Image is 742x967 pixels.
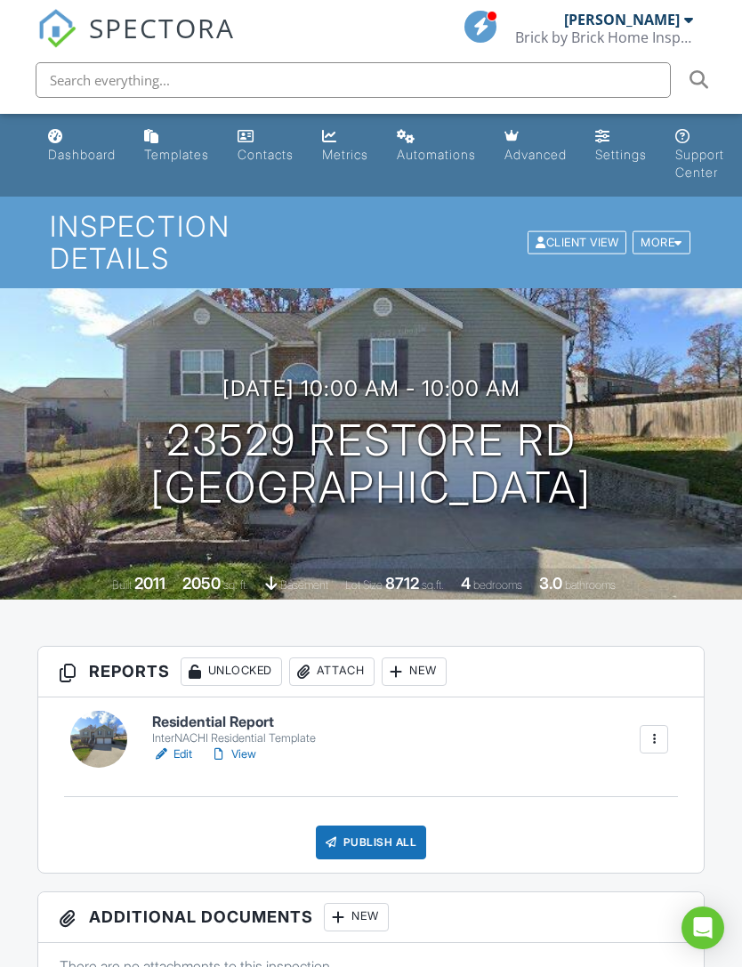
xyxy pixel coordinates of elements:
div: Contacts [238,147,294,162]
div: Advanced [504,147,567,162]
span: basement [280,578,328,592]
a: Contacts [230,121,301,172]
div: Automations [397,147,476,162]
a: Templates [137,121,216,172]
div: Unlocked [181,657,282,686]
div: Client View [528,230,626,254]
a: Client View [526,235,631,248]
a: Dashboard [41,121,123,172]
h3: Reports [38,647,705,697]
div: 2050 [182,574,221,592]
div: Open Intercom Messenger [682,907,724,949]
div: More [633,230,690,254]
a: Automations (Basic) [390,121,483,172]
div: 2011 [134,574,165,592]
a: Support Center [668,121,731,189]
a: SPECTORA [37,24,235,61]
span: Lot Size [345,578,383,592]
img: The Best Home Inspection Software - Spectora [37,9,77,48]
div: Dashboard [48,147,116,162]
div: [PERSON_NAME] [564,11,680,28]
a: Advanced [497,121,574,172]
a: Settings [588,121,654,172]
h3: [DATE] 10:00 am - 10:00 am [222,376,520,400]
div: InterNACHI Residential Template [152,731,316,745]
span: sq. ft. [223,578,248,592]
div: New [382,657,447,686]
a: View [210,745,256,763]
div: New [324,903,389,931]
div: 8712 [385,574,419,592]
span: SPECTORA [89,9,235,46]
div: 4 [461,574,471,592]
span: sq.ft. [422,578,444,592]
div: Metrics [322,147,368,162]
div: Templates [144,147,209,162]
div: Publish All [316,826,427,859]
a: Residential Report InterNACHI Residential Template [152,714,316,745]
h3: Additional Documents [38,892,705,943]
a: Edit [152,745,192,763]
input: Search everything... [36,62,671,98]
div: Attach [289,657,375,686]
div: Support Center [675,147,724,180]
span: bathrooms [565,578,616,592]
h1: Inspection Details [50,211,692,273]
div: Brick by Brick Home Inspections, LLC [515,28,693,46]
div: 3.0 [539,574,562,592]
div: Settings [595,147,647,162]
a: Metrics [315,121,375,172]
span: Built [112,578,132,592]
h6: Residential Report [152,714,316,730]
span: bedrooms [473,578,522,592]
h1: 23529 Restore Rd [GEOGRAPHIC_DATA] [150,417,592,512]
